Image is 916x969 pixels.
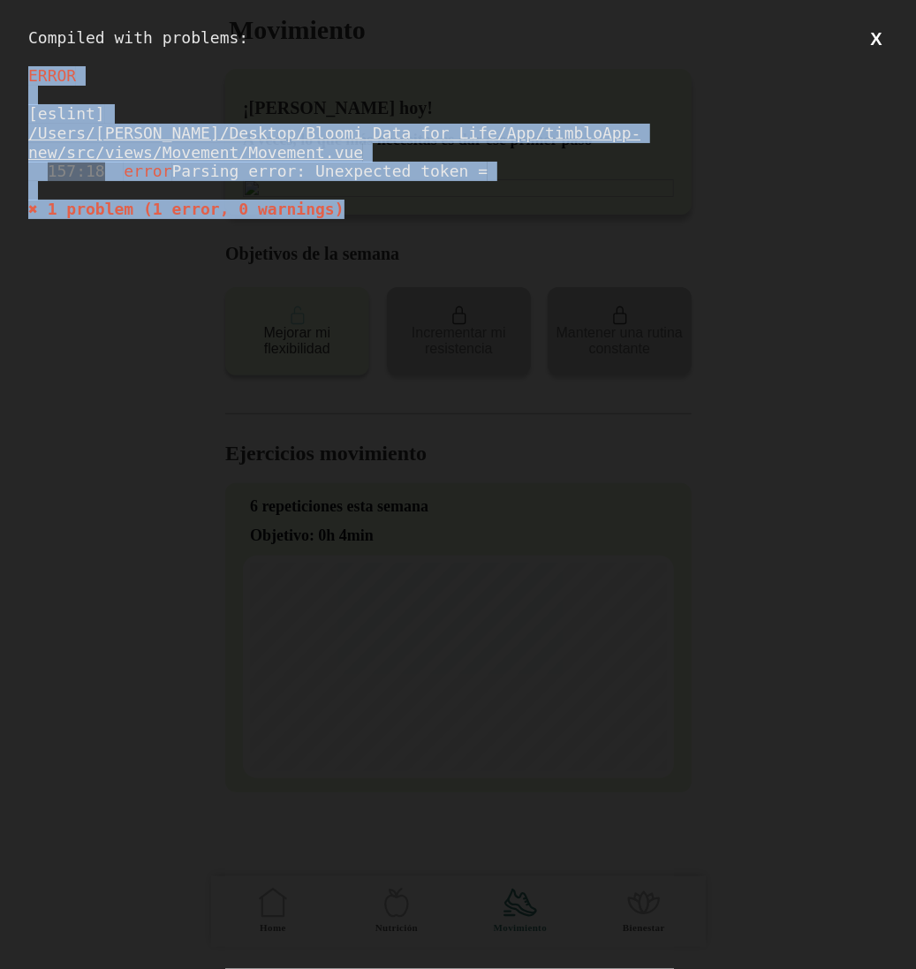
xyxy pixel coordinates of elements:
span: 157:18 [48,162,105,180]
span: Parsing error: Unexpected token = [28,162,488,180]
u: /Users/[PERSON_NAME]/Desktop/Bloomi Data for Life/App/timbloApp-new/src/views/Movement/Movement.vue [28,124,641,162]
span: error [124,162,171,180]
div: [eslint] [28,104,888,219]
span: ✖ 1 problem (1 error, 0 warnings) [28,200,344,218]
button: X [866,28,888,50]
span: Compiled with problems: [28,28,248,47]
span: ERROR [28,66,76,85]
